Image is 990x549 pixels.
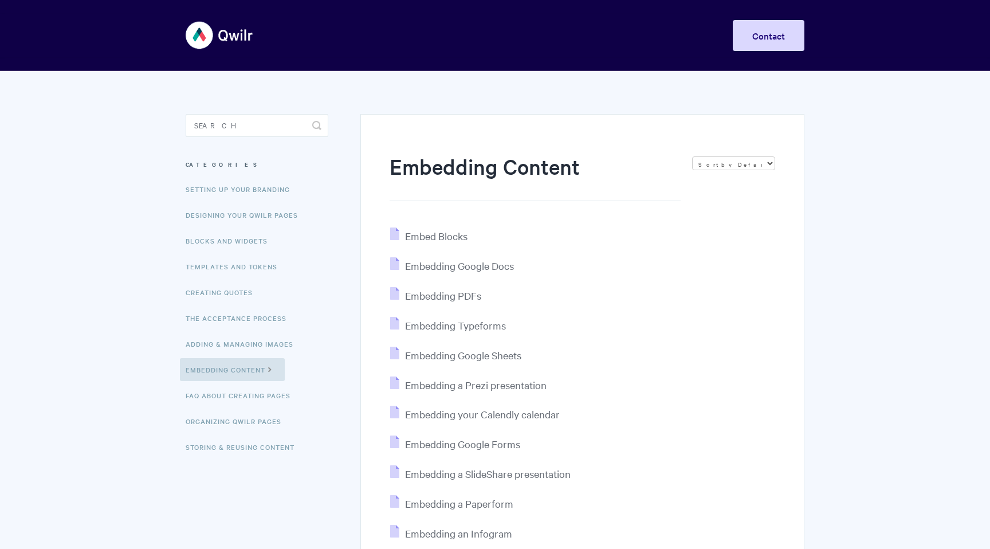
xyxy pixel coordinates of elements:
a: Embedding Content [180,358,285,381]
a: Embedding a Prezi presentation [390,378,547,391]
a: Embedding your Calendly calendar [390,407,560,421]
h1: Embedding Content [390,152,681,201]
a: Blocks and Widgets [186,229,276,252]
span: Embed Blocks [405,229,467,242]
a: Embedding Google Forms [390,437,520,450]
span: Embedding Typeforms [405,319,506,332]
a: Embedding Google Docs [390,259,514,272]
span: Embedding a SlideShare presentation [405,467,571,480]
span: Embedding Google Sheets [405,348,521,362]
h3: Categories [186,154,328,175]
a: Adding & Managing Images [186,332,302,355]
a: Embedding Google Sheets [390,348,521,362]
a: Embedding Typeforms [390,319,506,332]
span: Embedding your Calendly calendar [405,407,560,421]
span: Embedding Google Docs [405,259,514,272]
a: Embedding a Paperform [390,497,513,510]
span: Embedding Google Forms [405,437,520,450]
span: Embedding PDFs [405,289,481,302]
a: Organizing Qwilr Pages [186,410,290,433]
a: Embedding a SlideShare presentation [390,467,571,480]
a: Setting up your Branding [186,178,298,201]
a: The Acceptance Process [186,307,295,330]
a: Templates and Tokens [186,255,286,278]
a: Designing Your Qwilr Pages [186,203,307,226]
a: Storing & Reusing Content [186,436,303,458]
select: Page reloads on selection [692,156,775,170]
img: Qwilr Help Center [186,14,254,57]
a: Contact [733,20,804,51]
a: Creating Quotes [186,281,261,304]
a: Embedding an Infogram [390,527,512,540]
span: Embedding a Paperform [405,497,513,510]
span: Embedding a Prezi presentation [405,378,547,391]
a: Embed Blocks [390,229,467,242]
a: FAQ About Creating Pages [186,384,299,407]
a: Embedding PDFs [390,289,481,302]
input: Search [186,114,328,137]
span: Embedding an Infogram [405,527,512,540]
